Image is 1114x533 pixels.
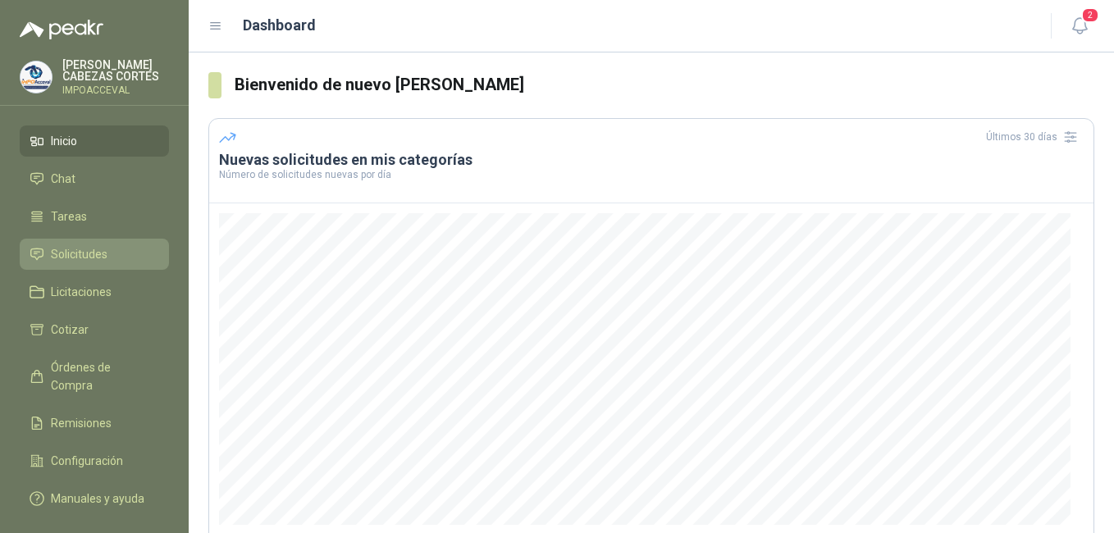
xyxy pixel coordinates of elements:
[20,125,169,157] a: Inicio
[20,276,169,307] a: Licitaciones
[51,358,153,394] span: Órdenes de Compra
[51,245,107,263] span: Solicitudes
[20,483,169,514] a: Manuales y ayuda
[235,72,1094,98] h3: Bienvenido de nuevo [PERSON_NAME]
[986,124,1084,150] div: Últimos 30 días
[20,408,169,439] a: Remisiones
[20,163,169,194] a: Chat
[51,283,112,301] span: Licitaciones
[51,490,144,508] span: Manuales y ayuda
[219,170,1084,180] p: Número de solicitudes nuevas por día
[20,239,169,270] a: Solicitudes
[20,314,169,345] a: Cotizar
[51,170,75,188] span: Chat
[51,414,112,432] span: Remisiones
[1081,7,1099,23] span: 2
[51,452,123,470] span: Configuración
[20,352,169,401] a: Órdenes de Compra
[1065,11,1094,41] button: 2
[62,59,169,82] p: [PERSON_NAME] CABEZAS CORTES
[20,20,103,39] img: Logo peakr
[51,321,89,339] span: Cotizar
[219,150,1084,170] h3: Nuevas solicitudes en mis categorías
[20,445,169,476] a: Configuración
[51,132,77,150] span: Inicio
[21,61,52,93] img: Company Logo
[51,207,87,225] span: Tareas
[62,85,169,95] p: IMPOACCEVAL
[243,14,316,37] h1: Dashboard
[20,201,169,232] a: Tareas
